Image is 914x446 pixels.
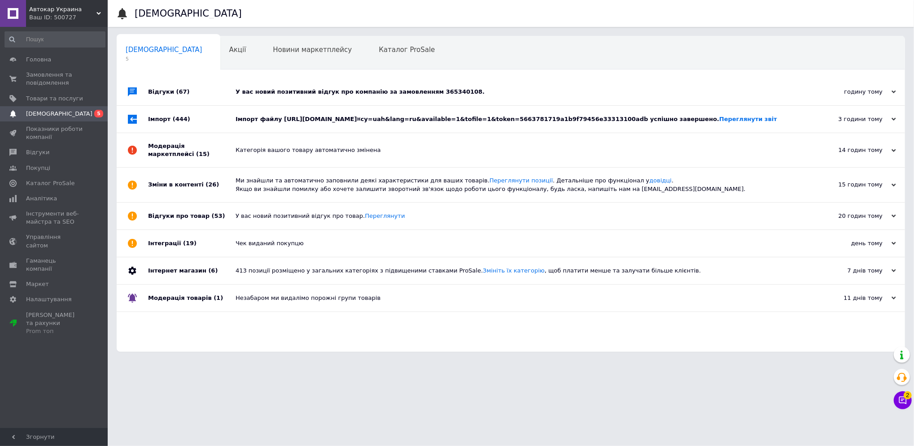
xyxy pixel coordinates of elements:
[719,116,777,122] a: Переглянути звіт
[26,210,83,226] span: Інструменти веб-майстра та SEO
[806,88,896,96] div: годину тому
[26,71,83,87] span: Замовлення та повідомлення
[148,230,236,257] div: Інтеграції
[26,125,83,141] span: Показники роботи компанії
[236,177,806,193] div: Ми знайшли та автоматично заповнили деякі характеристики для ваших товарів. . Детальніше про функ...
[148,285,236,312] div: Модерація товарів
[26,179,74,187] span: Каталог ProSale
[206,181,219,188] span: (26)
[26,95,83,103] span: Товари та послуги
[806,146,896,154] div: 14 годин тому
[148,133,236,167] div: Модерація маркетплейсі
[26,327,83,335] div: Prom топ
[236,239,806,247] div: Чек виданий покупцю
[94,110,103,117] span: 5
[236,267,806,275] div: 413 позиції розміщено у загальних категоріях з підвищеними ставками ProSale. , щоб платити менше ...
[176,88,190,95] span: (67)
[29,13,108,22] div: Ваш ID: 500727
[26,233,83,249] span: Управління сайтом
[806,115,896,123] div: 3 години тому
[483,267,545,274] a: Змініть їх категорію
[236,88,806,96] div: У вас новий позитивний відгук про компанію за замовленням 365340108.
[148,168,236,202] div: Зміни в контенті
[894,391,912,409] button: Чат з покупцем2
[273,46,352,54] span: Новини маркетплейсу
[148,106,236,133] div: Імпорт
[806,267,896,275] div: 7 днів тому
[806,181,896,189] div: 15 годин тому
[208,267,218,274] span: (6)
[26,257,83,273] span: Гаманець компанії
[135,8,242,19] h1: [DEMOGRAPHIC_DATA]
[229,46,246,54] span: Акції
[904,391,912,399] span: 2
[26,164,50,172] span: Покупці
[26,110,92,118] span: [DEMOGRAPHIC_DATA]
[148,203,236,229] div: Відгуки про товар
[806,294,896,302] div: 11 днів тому
[26,195,57,203] span: Аналітика
[236,146,806,154] div: Категорія вашого товару автоматично змінена
[649,177,672,184] a: довідці
[26,280,49,288] span: Маркет
[490,177,553,184] a: Переглянути позиції
[29,5,96,13] span: Автокар Украина
[26,148,49,156] span: Відгуки
[196,151,210,157] span: (15)
[214,294,223,301] span: (1)
[212,212,225,219] span: (53)
[806,212,896,220] div: 20 годин тому
[126,56,202,62] span: 5
[365,212,405,219] a: Переглянути
[148,257,236,284] div: Інтернет магазин
[379,46,435,54] span: Каталог ProSale
[26,56,51,64] span: Головна
[806,239,896,247] div: день тому
[236,294,806,302] div: Незабаром ми видалімо порожні групи товарів
[236,115,806,123] div: Імпорт файлу [URL][DOMAIN_NAME]¤cy=uah&lang=ru&available=1&tofile=1&token=5663781719a1b9f79456e33...
[183,240,197,247] span: (19)
[173,116,190,122] span: (444)
[26,311,83,336] span: [PERSON_NAME] та рахунки
[4,31,105,48] input: Пошук
[26,295,72,303] span: Налаштування
[236,212,806,220] div: У вас новий позитивний відгук про товар.
[126,46,202,54] span: [DEMOGRAPHIC_DATA]
[148,78,236,105] div: Відгуки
